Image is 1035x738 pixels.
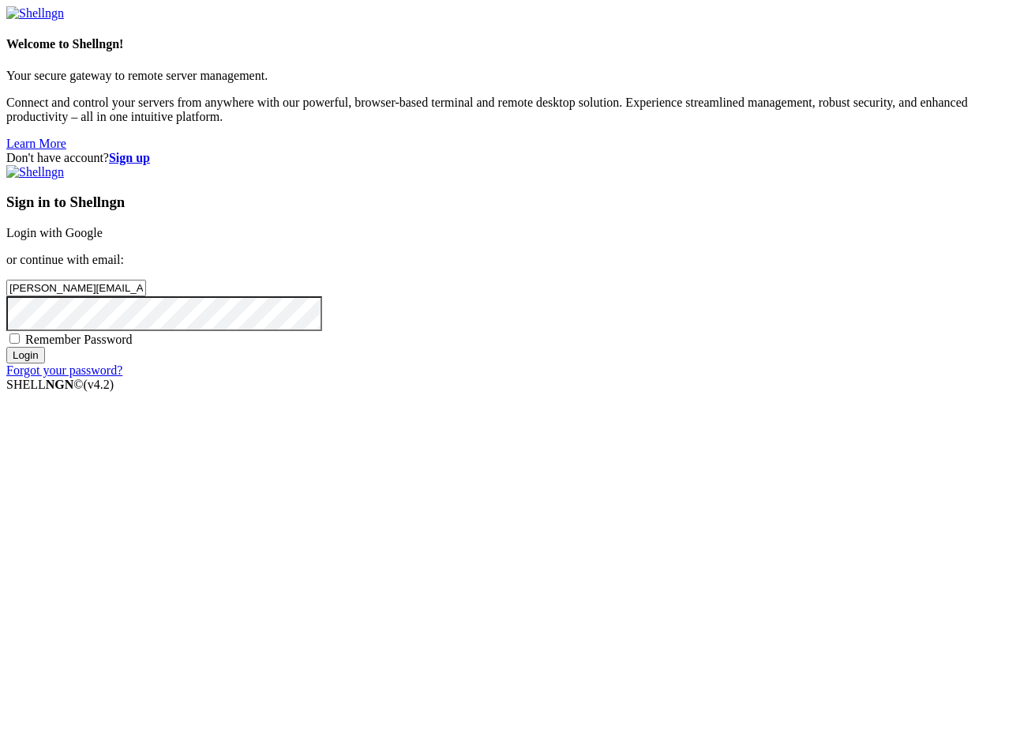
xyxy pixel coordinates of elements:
input: Remember Password [9,333,20,344]
div: Don't have account? [6,151,1029,165]
p: or continue with email: [6,253,1029,267]
img: Shellngn [6,6,64,21]
input: Email address [6,280,146,296]
p: Connect and control your servers from anywhere with our powerful, browser-based terminal and remo... [6,96,1029,124]
a: Login with Google [6,226,103,239]
span: SHELL © [6,378,114,391]
a: Forgot your password? [6,363,122,377]
span: 4.2.0 [84,378,114,391]
p: Your secure gateway to remote server management. [6,69,1029,83]
img: Shellngn [6,165,64,179]
input: Login [6,347,45,363]
a: Learn More [6,137,66,150]
b: NGN [46,378,74,391]
a: Sign up [109,151,150,164]
h3: Sign in to Shellngn [6,194,1029,211]
h4: Welcome to Shellngn! [6,37,1029,51]
span: Remember Password [25,333,133,346]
